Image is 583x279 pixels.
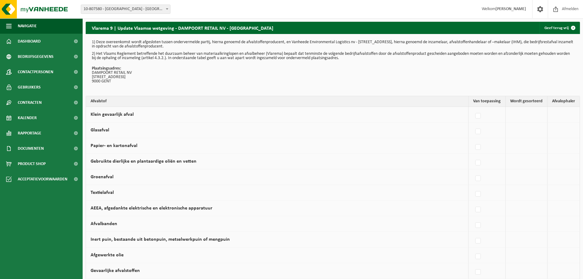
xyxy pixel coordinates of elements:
label: Papier- en kartonafval [91,143,137,148]
label: Glasafval [91,128,109,133]
span: Product Shop [18,156,46,172]
span: Navigatie [18,18,37,34]
label: Groenafval [91,175,114,179]
strong: Plaatsingsadres: [92,66,121,71]
span: Acceptatievoorwaarden [18,172,67,187]
label: Klein gevaarlijk afval [91,112,134,117]
label: Gebruikte dierlijke en plantaardige oliën en vetten [91,159,196,164]
p: DAMPOORT RETAIL NV [STREET_ADDRESS] 9000 GENT [92,66,574,84]
span: Contactpersonen [18,64,53,80]
iframe: chat widget [3,266,102,279]
th: Afvalophaler [547,96,580,107]
span: Bedrijfsgegevens [18,49,54,64]
label: AEEA, afgedankte elektrische en elektronische apparatuur [91,206,212,211]
span: Documenten [18,141,44,156]
span: Kalender [18,110,37,126]
th: Wordt gesorteerd [506,96,547,107]
p: 1) Deze overeenkomst wordt afgesloten tussen ondervermelde partij, hierna genoemd de afvalstoffen... [92,40,574,49]
label: Afvalbanden [91,221,117,226]
label: Afgewerkte olie [91,253,124,258]
span: 10-807580 - CARREFOUR DAMPOORT - GENT [81,5,170,13]
label: Inert puin, bestaande uit betonpuin, metselwerkpuin of mengpuin [91,237,230,242]
strong: [PERSON_NAME] [495,7,526,11]
a: Geef terug vrij [540,22,579,34]
span: Dashboard [18,34,41,49]
label: Textielafval [91,190,114,195]
span: 10-807580 - CARREFOUR DAMPOORT - GENT [81,5,170,14]
span: Gebruikers [18,80,41,95]
th: Afvalstof [86,96,469,107]
label: Gevaarlijke afvalstoffen [91,268,140,273]
th: Van toepassing [469,96,506,107]
p: 2) Het Vlaams Reglement betreffende het duurzaam beheer van materiaalkringlopen en afvalbeheer (V... [92,52,574,60]
span: Rapportage [18,126,41,141]
span: Contracten [18,95,42,110]
h2: Vlarema 9 | Update Vlaamse wetgeving - DAMPOORT RETAIL NV - [GEOGRAPHIC_DATA] [86,22,279,34]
